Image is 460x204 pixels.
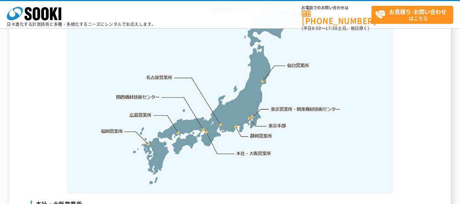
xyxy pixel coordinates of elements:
[371,6,453,24] a: お見積り･お問い合わせはこちら
[287,62,309,69] a: 仙台営業所
[116,94,160,100] a: 関西機材技術センター
[326,25,338,31] span: 17:30
[7,22,156,26] p: 日々進化する計測技術と多種・多様化するニーズにレンタルでお応えします。
[375,6,453,23] span: はこちら
[312,25,321,31] span: 8:50
[271,106,341,112] a: 東京営業所・関東機材技術センター
[250,132,272,139] a: 静岡営業所
[302,25,369,31] span: (平日 ～ 土日、祝日除く)
[130,111,152,118] a: 広島営業所
[101,128,123,135] a: 福岡営業所
[146,74,173,81] a: 名古屋営業所
[389,7,446,16] strong: お見積り･お問い合わせ
[302,6,371,10] span: お電話でのお問い合わせは
[269,123,286,129] a: 東京本部
[302,11,371,25] a: [PHONE_NUMBER]
[236,150,271,157] a: 本社・大阪営業所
